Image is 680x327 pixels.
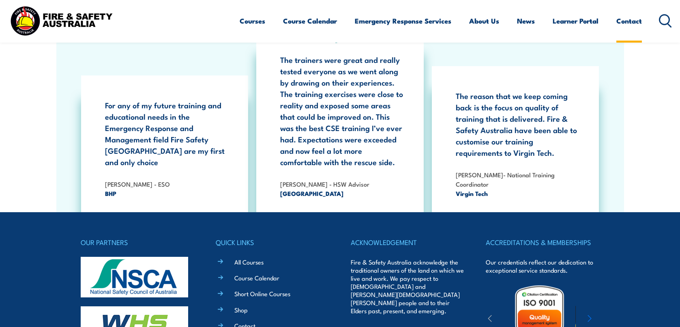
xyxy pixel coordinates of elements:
p: The trainers were great and really tested everyone as we went along by drawing on their experienc... [280,54,403,168]
p: For any of my future training and educational needs in the Emergency Response and Management fiel... [105,99,228,168]
p: The reason that we keep coming back is the focus on quality of training that is delivered. Fire &... [456,90,579,158]
span: Virgin Tech [456,189,579,198]
a: Courses [240,10,265,32]
strong: [PERSON_NAME] - ESO [105,179,170,188]
h4: OUR PARTNERS [81,237,194,248]
a: Short Online Courses [234,289,290,298]
a: Course Calendar [234,273,279,282]
strong: [PERSON_NAME]- National Training Coordinator [456,170,555,188]
span: BHP [105,189,228,198]
h4: QUICK LINKS [216,237,329,248]
a: News [517,10,535,32]
a: Course Calendar [283,10,337,32]
a: Emergency Response Services [355,10,451,32]
h4: ACCREDITATIONS & MEMBERSHIPS [486,237,599,248]
span: [GEOGRAPHIC_DATA] [280,189,403,198]
a: Learner Portal [553,10,598,32]
p: Fire & Safety Australia acknowledge the traditional owners of the land on which we live and work.... [351,258,464,315]
a: About Us [469,10,499,32]
a: Contact [616,10,642,32]
a: All Courses [234,258,264,266]
a: Shop [234,305,248,314]
h4: ACKNOWLEDGEMENT [351,237,464,248]
strong: [PERSON_NAME] - HSW Advisor [280,179,369,188]
img: nsca-logo-footer [81,257,188,297]
p: Our credentials reflect our dedication to exceptional service standards. [486,258,599,274]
